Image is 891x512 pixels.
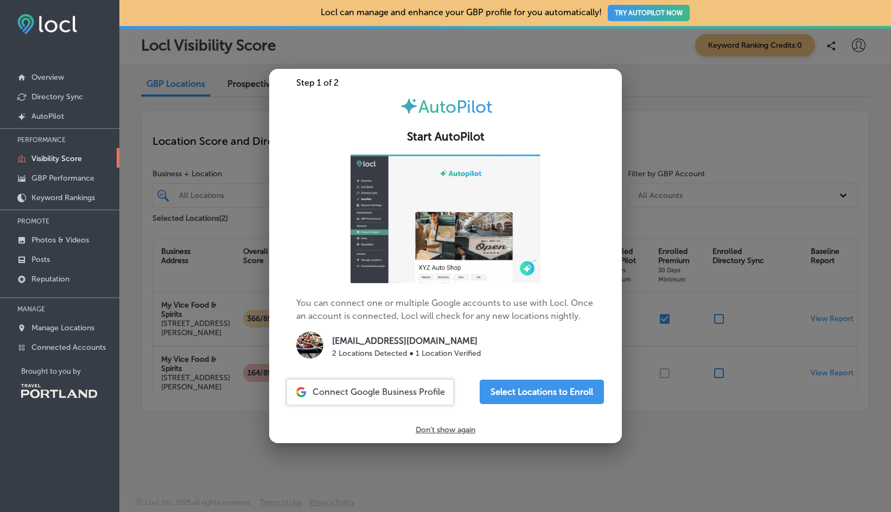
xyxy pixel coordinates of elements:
p: Brought to you by [21,367,119,375]
p: 2 Locations Detected ● 1 Location Verified [332,348,481,359]
span: AutoPilot [418,97,492,117]
p: GBP Performance [31,174,94,183]
img: ap-gif [351,155,540,283]
img: Travel Portland [21,384,97,398]
p: Don't show again [416,425,475,434]
span: Connect Google Business Profile [313,387,445,397]
p: Posts [31,255,50,264]
p: Photos & Videos [31,235,89,245]
button: TRY AUTOPILOT NOW [608,5,690,21]
p: You can connect one or multiple Google accounts to use with Locl. Once an account is connected, L... [296,155,595,362]
h2: Start AutoPilot [282,130,609,144]
p: Connected Accounts [31,343,106,352]
p: Keyword Rankings [31,193,95,202]
img: fda3e92497d09a02dc62c9cd864e3231.png [17,14,77,34]
p: Directory Sync [31,92,83,101]
button: Select Locations to Enroll [480,380,604,404]
p: Visibility Score [31,154,82,163]
p: AutoPilot [31,112,64,121]
div: Step 1 of 2 [269,78,622,88]
p: Reputation [31,274,69,284]
p: Overview [31,73,64,82]
img: autopilot-icon [399,97,418,116]
p: [EMAIL_ADDRESS][DOMAIN_NAME] [332,335,481,348]
p: Manage Locations [31,323,94,332]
